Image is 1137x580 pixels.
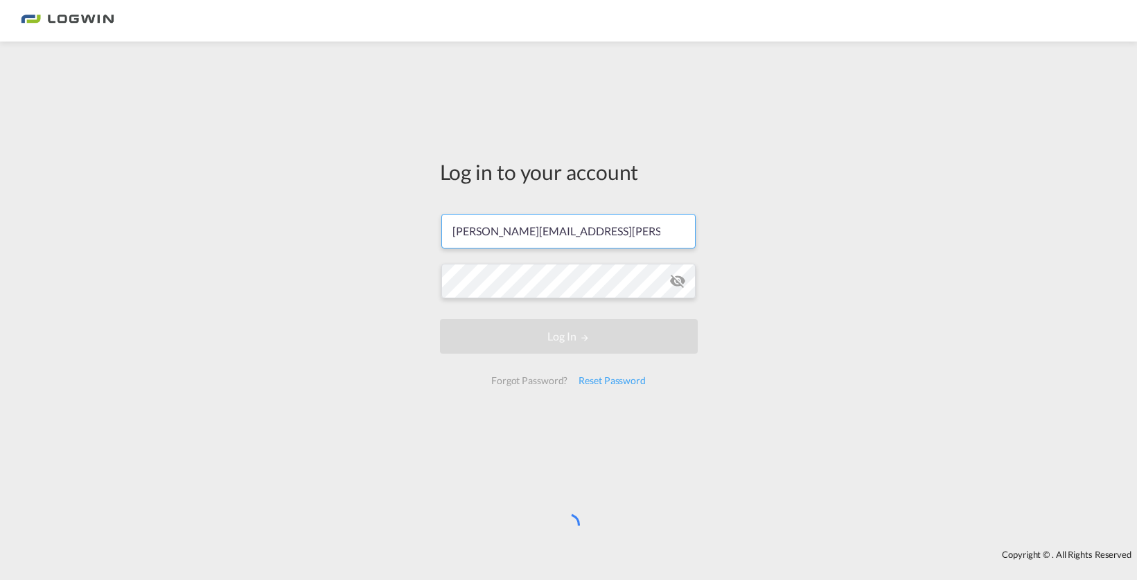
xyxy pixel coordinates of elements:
[486,368,573,393] div: Forgot Password?
[440,319,698,354] button: LOGIN
[573,368,651,393] div: Reset Password
[21,6,114,37] img: bc73a0e0d8c111efacd525e4c8ad7d32.png
[669,273,686,289] md-icon: icon-eye-off
[440,157,698,186] div: Log in to your account
[441,214,696,248] input: Enter email/phone number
